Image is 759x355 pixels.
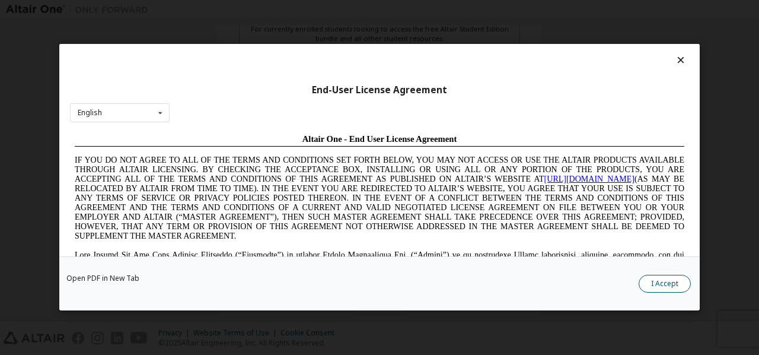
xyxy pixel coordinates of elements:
a: [URL][DOMAIN_NAME] [474,45,565,54]
span: Lore Ipsumd Sit Ame Cons Adipisc Elitseddo (“Eiusmodte”) in utlabor Etdolo Magnaaliqua Eni. (“Adm... [5,121,614,206]
span: Altair One - End User License Agreement [232,5,387,14]
button: I Accept [639,275,691,293]
div: English [78,109,102,116]
span: IF YOU DO NOT AGREE TO ALL OF THE TERMS AND CONDITIONS SET FORTH BELOW, YOU MAY NOT ACCESS OR USE... [5,26,614,111]
div: End-User License Agreement [70,84,689,96]
a: Open PDF in New Tab [66,275,139,283]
